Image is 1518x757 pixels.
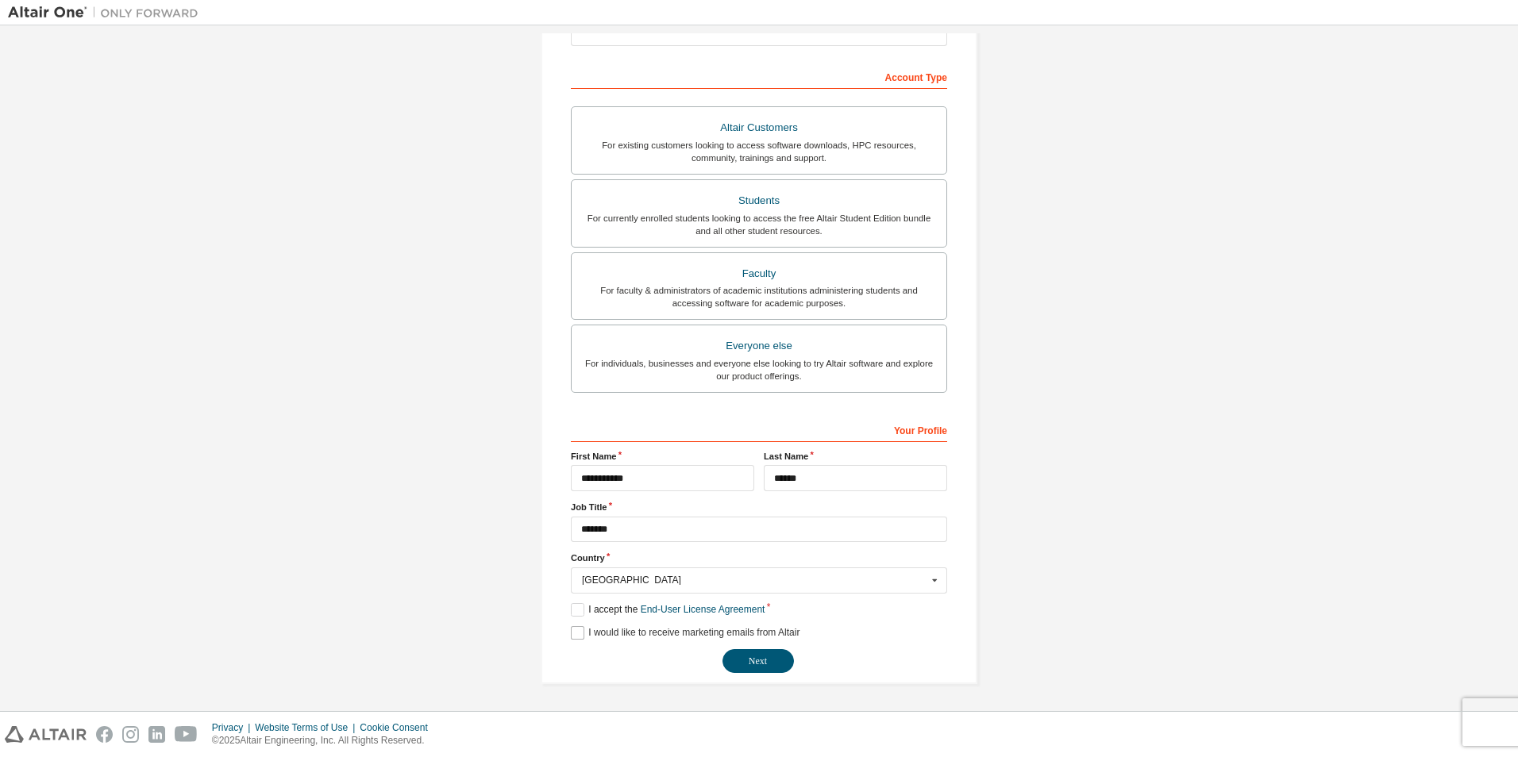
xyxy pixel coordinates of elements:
[571,551,947,564] label: Country
[571,626,799,640] label: I would like to receive marketing emails from Altair
[360,721,437,734] div: Cookie Consent
[96,726,113,743] img: facebook.svg
[571,450,754,463] label: First Name
[571,417,947,442] div: Your Profile
[8,5,206,21] img: Altair One
[581,263,937,285] div: Faculty
[641,604,765,615] a: End-User License Agreement
[582,575,927,585] div: [GEOGRAPHIC_DATA]
[581,139,937,164] div: For existing customers looking to access software downloads, HPC resources, community, trainings ...
[764,450,947,463] label: Last Name
[581,335,937,357] div: Everyone else
[722,649,794,673] button: Next
[122,726,139,743] img: instagram.svg
[581,117,937,139] div: Altair Customers
[571,63,947,89] div: Account Type
[581,357,937,382] div: For individuals, businesses and everyone else looking to try Altair software and explore our prod...
[175,726,198,743] img: youtube.svg
[148,726,165,743] img: linkedin.svg
[571,603,765,617] label: I accept the
[212,721,255,734] div: Privacy
[581,212,937,237] div: For currently enrolled students looking to access the free Altair Student Edition bundle and all ...
[581,190,937,212] div: Students
[212,734,437,747] p: © 2025 Altair Engineering, Inc. All Rights Reserved.
[5,726,87,743] img: altair_logo.svg
[255,721,360,734] div: Website Terms of Use
[581,284,937,309] div: For faculty & administrators of academic institutions administering students and accessing softwa...
[571,501,947,513] label: Job Title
